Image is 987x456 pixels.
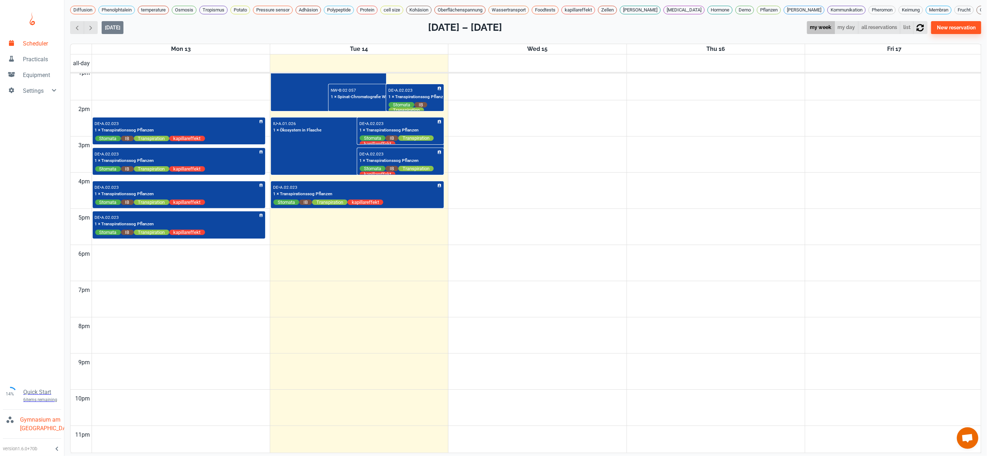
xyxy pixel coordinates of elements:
[598,6,617,14] div: Zellen
[899,6,923,14] span: Keimung
[708,6,732,14] span: Hormone
[70,6,95,14] span: Diffusion
[98,6,135,14] div: Phenolphtalein
[913,21,927,34] button: refresh
[273,191,332,197] p: 1 × Transpirationssog Pflanzen
[434,6,486,14] div: Oberflächenspannung
[620,6,660,14] span: [PERSON_NAME]
[414,102,427,108] span: IB
[360,171,395,177] span: kapillareffekt
[388,88,395,93] p: DE •
[95,229,121,235] span: Stomata
[526,44,549,54] a: October 15, 2025
[331,88,339,93] p: NW •
[70,6,96,14] div: Diffusion
[664,6,704,14] span: [MEDICAL_DATA]
[72,59,92,68] span: all-day
[385,135,398,141] span: IB
[380,6,403,14] div: cell size
[273,127,321,134] p: 1 × Ökosystem in Flasche
[296,6,321,14] span: Adhäsion
[926,6,952,14] div: Membran
[835,21,859,34] button: my day
[954,6,974,14] div: Frucht
[389,107,424,113] span: Transpiration
[121,135,134,141] span: IB
[827,6,866,14] div: Kommunikation
[784,6,824,14] span: [PERSON_NAME]
[200,6,227,14] span: Tropismus
[169,199,205,205] span: kapillareffekt
[395,88,413,93] p: A.02.023
[95,185,102,190] p: DE •
[170,44,192,54] a: October 13, 2025
[95,221,154,227] p: 1 × Transpirationssog Pflanzen
[398,135,434,141] span: Transpiration
[102,121,119,126] p: A.02.023
[95,199,121,205] span: Stomata
[230,6,250,14] div: Potato
[102,152,119,157] p: A.02.023
[869,6,895,14] span: Pheromon
[121,166,134,172] span: IB
[172,6,196,14] span: Osmosis
[77,281,92,299] div: 7pm
[532,6,559,14] div: Foodtests
[389,102,414,108] span: Stomata
[95,166,121,172] span: Stomata
[735,6,754,14] div: Demo
[388,94,448,100] p: 1 × Transpirationssog Pflanzen
[489,6,529,14] span: Wassertransport
[77,209,92,227] div: 5pm
[360,135,385,141] span: Stomata
[74,390,92,408] div: 10pm
[273,185,280,190] p: DE •
[134,199,169,205] span: Transpiration
[858,21,900,34] button: all reservations
[77,317,92,335] div: 8pm
[359,152,366,157] p: DE •
[77,136,92,154] div: 3pm
[70,21,84,34] button: Previous week
[705,44,726,54] a: October 16, 2025
[736,6,754,14] span: Demo
[757,6,781,14] span: Pflanzen
[77,173,92,191] div: 4pm
[381,6,403,14] span: cell size
[95,191,154,197] p: 1 × Transpirationssog Pflanzen
[757,6,781,14] div: Pflanzen
[708,6,733,14] div: Hormone
[121,229,134,235] span: IB
[828,6,865,14] span: Kommunikation
[385,165,398,172] span: IB
[807,21,835,34] button: my week
[435,6,485,14] span: Oberflächenspannung
[95,121,102,126] p: DE •
[134,135,169,141] span: Transpiration
[620,6,661,14] div: [PERSON_NAME]
[138,6,169,14] span: temperature
[231,6,250,14] span: Potato
[562,6,595,14] span: kapillareffekt
[532,6,558,14] span: Foodtests
[359,127,419,134] p: 1 × Transpirationssog Pflanzen
[134,166,169,172] span: Transpiration
[169,166,205,172] span: kapillareffekt
[134,229,169,235] span: Transpiration
[74,426,92,444] div: 11pm
[398,165,434,172] span: Transpiration
[324,6,354,14] span: Polypeptide
[663,6,705,14] div: [MEDICAL_DATA]
[299,199,312,205] span: IB
[273,199,299,205] span: Stomata
[95,135,121,141] span: Stomata
[102,21,123,34] button: [DATE]
[359,121,366,126] p: DE •
[561,6,595,14] div: kapillareffekt
[428,20,502,35] h2: [DATE] – [DATE]
[366,152,384,157] p: A.02.023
